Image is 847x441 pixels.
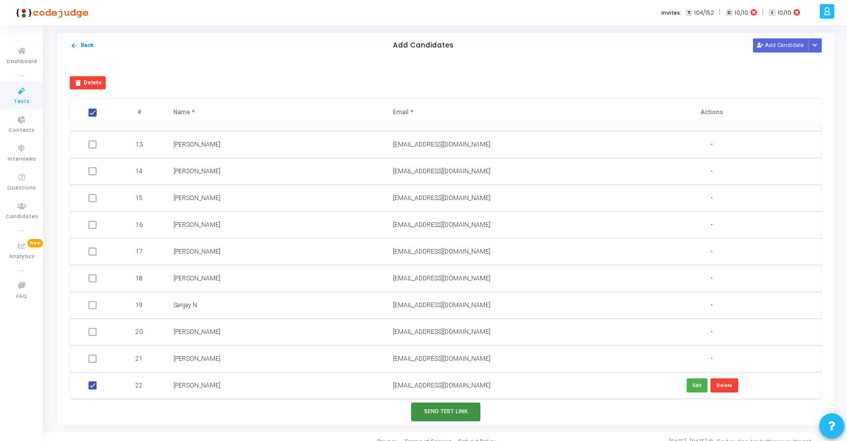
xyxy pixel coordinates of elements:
span: 14 [136,167,143,176]
span: | [762,7,764,18]
span: 20 [136,327,143,336]
span: [PERSON_NAME] [173,141,220,148]
span: [EMAIL_ADDRESS][DOMAIN_NAME] [393,302,491,309]
span: [PERSON_NAME] [173,382,220,389]
span: [PERSON_NAME] [173,221,220,228]
span: C [726,9,732,17]
span: - [710,355,712,363]
span: [PERSON_NAME] [173,328,220,335]
span: [EMAIL_ADDRESS][DOMAIN_NAME] [393,328,491,335]
span: [PERSON_NAME] [173,355,220,362]
h5: Add Candidates [393,41,454,50]
span: Contests [9,126,34,135]
span: [EMAIL_ADDRESS][DOMAIN_NAME] [393,168,491,175]
mat-icon: arrow_back [70,42,78,50]
span: 16 [136,220,143,229]
span: [EMAIL_ADDRESS][DOMAIN_NAME] [393,248,491,255]
span: - [710,301,712,310]
span: - [710,167,712,176]
button: Delete [710,378,738,392]
span: [PERSON_NAME] [173,194,220,202]
th: Name * [163,99,383,127]
span: - [710,274,712,283]
button: Add Candidate [753,38,809,52]
th: Email * [383,99,602,127]
span: [PERSON_NAME] [173,275,220,282]
div: Button group with nested dropdown [808,38,822,52]
button: Send Test Link [411,403,481,421]
span: [PERSON_NAME] [173,168,220,175]
span: 22 [136,381,143,390]
span: I [769,9,775,17]
span: [EMAIL_ADDRESS][DOMAIN_NAME] [393,221,491,228]
span: Dashboard [7,58,37,66]
span: [EMAIL_ADDRESS][DOMAIN_NAME] [393,382,491,389]
img: logo [13,3,88,23]
span: T [686,9,692,17]
span: 104/152 [694,9,714,17]
th: # [117,99,163,127]
span: 13 [136,140,143,149]
span: [EMAIL_ADDRESS][DOMAIN_NAME] [393,275,491,282]
span: - [710,221,712,229]
span: - [710,140,712,149]
span: Analytics [9,253,34,261]
button: Back [70,41,94,51]
span: Tests [14,97,29,106]
span: 15 [136,193,143,203]
span: [PERSON_NAME] [173,248,220,255]
span: 10/10 [735,9,748,17]
span: - [710,248,712,256]
span: Questions [7,184,36,192]
button: Delete [70,76,106,89]
span: 19 [136,301,143,310]
span: FAQ [16,292,27,301]
button: Edit [687,378,707,392]
label: Invites: [661,9,682,17]
span: - [710,328,712,336]
span: [EMAIL_ADDRESS][DOMAIN_NAME] [393,194,491,202]
span: 17 [136,247,143,256]
th: Actions [602,99,821,127]
span: | [719,7,721,18]
span: Interviews [8,155,36,164]
span: Sanjay N [173,302,197,309]
span: - [710,194,712,203]
span: 21 [136,354,143,363]
span: [EMAIL_ADDRESS][DOMAIN_NAME] [393,141,491,148]
span: New [27,239,43,248]
span: 10/10 [778,9,791,17]
span: 18 [136,274,143,283]
span: Candidates [6,213,38,221]
span: [EMAIL_ADDRESS][DOMAIN_NAME] [393,355,491,362]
